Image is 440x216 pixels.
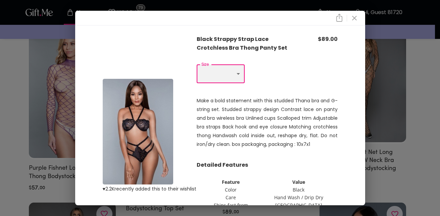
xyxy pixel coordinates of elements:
p: Black Strappy Strap Lace Crotchless Bra Thong Panty Set [197,35,295,52]
td: Color [197,186,264,193]
td: Black [265,186,332,193]
td: Hand Wash / Drip Dry [265,194,332,201]
button: close [349,12,360,24]
th: Value [265,178,332,185]
p: ♥ 2.2K recently added this to their wishlist [103,184,196,193]
p: $ 89.00 [295,35,338,44]
p: Detailed Features [197,161,338,169]
td: Ships fast from [197,202,264,209]
th: Feature [197,178,264,185]
p: Make a bold statement with this studded Thana bra and G-string set. Studded strappy design Contra... [197,96,338,149]
td: [GEOGRAPHIC_DATA] [265,202,332,209]
td: Care [197,194,264,201]
button: close [334,12,345,23]
img: product image [103,79,173,184]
